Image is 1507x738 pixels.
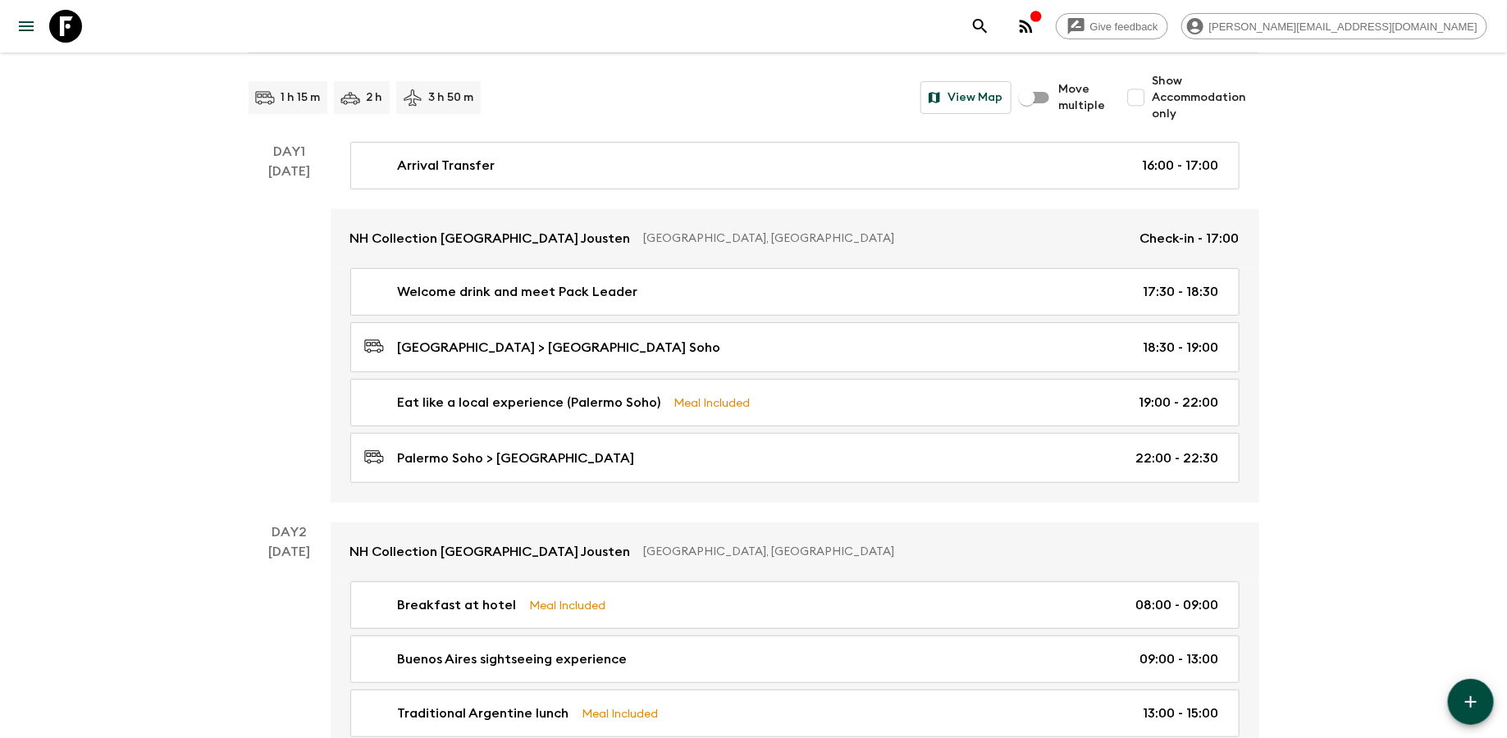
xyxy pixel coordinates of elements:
[268,162,310,503] div: [DATE]
[331,209,1259,268] a: NH Collection [GEOGRAPHIC_DATA] Jousten[GEOGRAPHIC_DATA], [GEOGRAPHIC_DATA]Check-in - 17:00
[582,704,659,722] p: Meal Included
[249,142,331,162] p: Day 1
[350,322,1240,372] a: [GEOGRAPHIC_DATA] > [GEOGRAPHIC_DATA] Soho18:30 - 19:00
[1139,393,1219,412] p: 19:00 - 22:00
[350,142,1240,189] a: Arrival Transfer16:00 - 17:00
[281,89,321,106] p: 1 h 15 m
[1140,649,1219,669] p: 09:00 - 13:00
[350,542,631,562] p: NH Collection [GEOGRAPHIC_DATA] Jousten
[398,338,721,358] p: [GEOGRAPHIC_DATA] > [GEOGRAPHIC_DATA] Soho
[350,690,1240,737] a: Traditional Argentine lunchMeal Included13:00 - 15:00
[920,81,1012,114] button: View Map
[350,433,1240,483] a: Palermo Soho > [GEOGRAPHIC_DATA]22:00 - 22:30
[1144,282,1219,302] p: 17:30 - 18:30
[398,595,517,615] p: Breakfast at hotel
[674,394,751,412] p: Meal Included
[964,10,997,43] button: search adventures
[1181,13,1487,39] div: [PERSON_NAME][EMAIL_ADDRESS][DOMAIN_NAME]
[398,282,638,302] p: Welcome drink and meet Pack Leader
[350,635,1240,683] a: Buenos Aires sightseeing experience09:00 - 13:00
[350,581,1240,629] a: Breakfast at hotelMeal Included08:00 - 09:00
[1140,229,1240,248] p: Check-in - 17:00
[1136,595,1219,615] p: 08:00 - 09:00
[1143,156,1219,175] p: 16:00 - 17:00
[644,544,1226,560] p: [GEOGRAPHIC_DATA], [GEOGRAPHIC_DATA]
[1153,73,1259,122] span: Show Accommodation only
[249,522,331,542] p: Day 2
[1136,449,1219,468] p: 22:00 - 22:30
[350,229,631,248] p: NH Collection [GEOGRAPHIC_DATA] Jousten
[1059,81,1107,114] span: Move multiple
[1056,13,1168,39] a: Give feedback
[10,10,43,43] button: menu
[1144,338,1219,358] p: 18:30 - 19:00
[398,704,569,723] p: Traditional Argentine lunch
[1081,20,1167,33] span: Give feedback
[367,89,383,106] p: 2 h
[398,449,635,468] p: Palermo Soho > [GEOGRAPHIC_DATA]
[331,522,1259,581] a: NH Collection [GEOGRAPHIC_DATA] Jousten[GEOGRAPHIC_DATA], [GEOGRAPHIC_DATA]
[1200,20,1486,33] span: [PERSON_NAME][EMAIL_ADDRESS][DOMAIN_NAME]
[350,268,1240,316] a: Welcome drink and meet Pack Leader17:30 - 18:30
[429,89,474,106] p: 3 h 50 m
[398,649,628,669] p: Buenos Aires sightseeing experience
[350,379,1240,426] a: Eat like a local experience (Palermo Soho)Meal Included19:00 - 22:00
[398,156,495,175] p: Arrival Transfer
[1144,704,1219,723] p: 13:00 - 15:00
[398,393,661,412] p: Eat like a local experience (Palermo Soho)
[530,596,606,614] p: Meal Included
[644,230,1127,247] p: [GEOGRAPHIC_DATA], [GEOGRAPHIC_DATA]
